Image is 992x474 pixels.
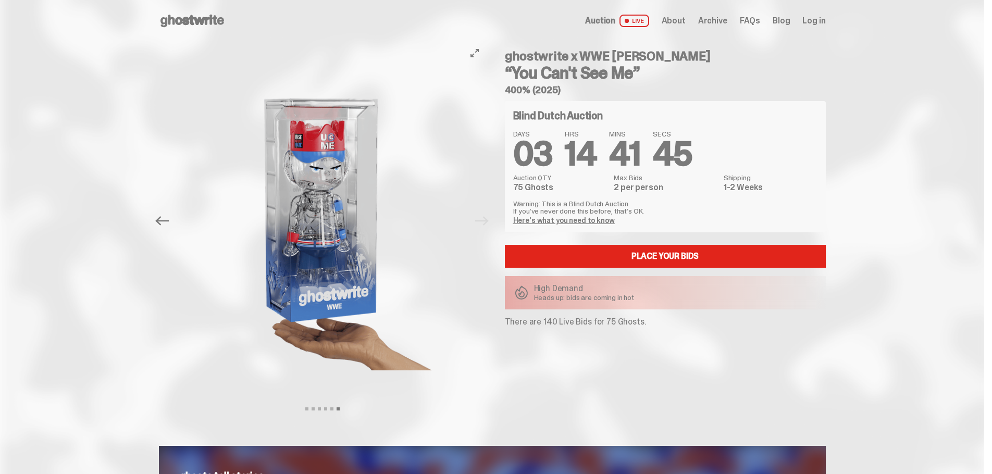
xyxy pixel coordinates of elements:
[609,130,640,138] span: MINS
[312,407,315,410] button: View slide 2
[513,110,603,121] h4: Blind Dutch Auction
[724,183,817,192] dd: 1-2 Weeks
[318,407,321,410] button: View slide 3
[662,17,686,25] a: About
[513,216,615,225] a: Here's what you need to know
[653,130,692,138] span: SECS
[513,183,608,192] dd: 75 Ghosts
[505,50,826,63] h4: ghostwrite x WWE [PERSON_NAME]
[773,17,790,25] a: Blog
[305,407,308,410] button: View slide 1
[565,130,597,138] span: HRS
[698,17,727,25] a: Archive
[179,42,466,400] img: ghostwrite%20wwe%20scale.png
[505,245,826,268] a: Place your Bids
[505,318,826,326] p: There are 140 Live Bids for 75 Ghosts.
[614,183,717,192] dd: 2 per person
[513,132,553,176] span: 03
[505,65,826,81] h3: “You Can't See Me”
[585,15,649,27] a: Auction LIVE
[565,132,597,176] span: 14
[802,17,825,25] a: Log in
[513,174,608,181] dt: Auction QTY
[534,284,635,293] p: High Demand
[513,200,817,215] p: Warning: This is a Blind Dutch Auction. If you’ve never done this before, that’s OK.
[151,209,174,232] button: Previous
[614,174,717,181] dt: Max Bids
[740,17,760,25] a: FAQs
[324,407,327,410] button: View slide 4
[724,174,817,181] dt: Shipping
[513,130,553,138] span: DAYS
[653,132,692,176] span: 45
[330,407,333,410] button: View slide 5
[505,85,826,95] h5: 400% (2025)
[585,17,615,25] span: Auction
[609,132,640,176] span: 41
[534,294,635,301] p: Heads up: bids are coming in hot
[468,47,481,59] button: View full-screen
[619,15,649,27] span: LIVE
[337,407,340,410] button: View slide 6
